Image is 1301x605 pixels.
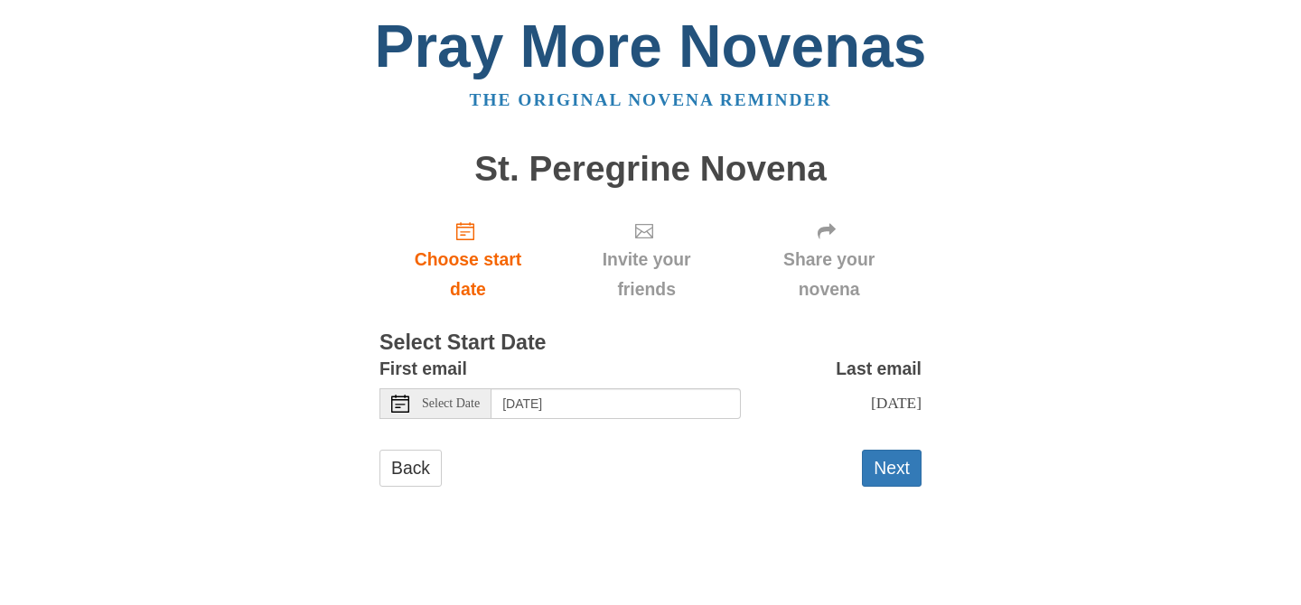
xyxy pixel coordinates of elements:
span: [DATE] [871,394,922,412]
a: The original novena reminder [470,90,832,109]
button: Next [862,450,922,487]
a: Back [379,450,442,487]
span: Invite your friends [575,245,718,304]
span: Share your novena [754,245,903,304]
h3: Select Start Date [379,331,922,355]
label: Last email [836,354,922,384]
a: Pray More Novenas [375,13,927,79]
a: Choose start date [379,206,557,313]
div: Click "Next" to confirm your start date first. [736,206,922,313]
div: Click "Next" to confirm your start date first. [557,206,736,313]
span: Select Date [422,397,480,410]
h1: St. Peregrine Novena [379,150,922,189]
label: First email [379,354,467,384]
span: Choose start date [398,245,538,304]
